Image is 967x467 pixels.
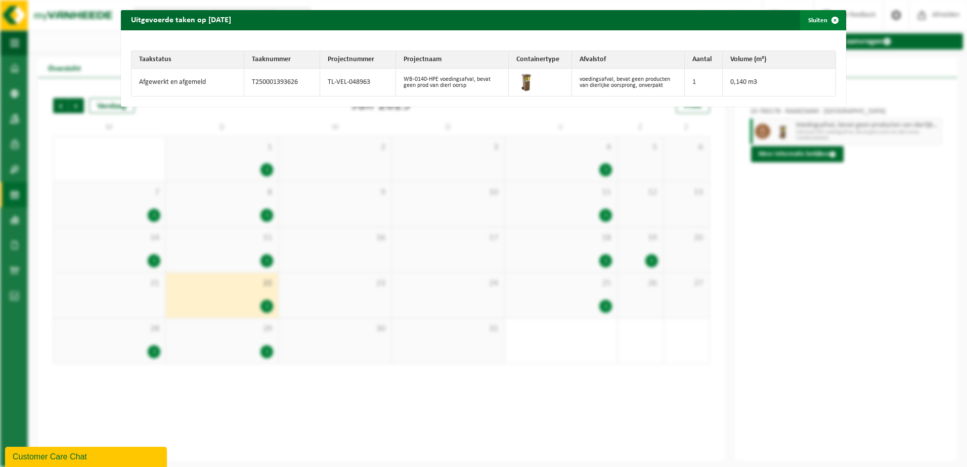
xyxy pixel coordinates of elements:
td: voedingsafval, bevat geen producten van dierlijke oorsprong, onverpakt [572,69,685,96]
th: Projectnummer [320,51,396,69]
th: Taakstatus [131,51,244,69]
iframe: chat widget [5,445,169,467]
h2: Uitgevoerde taken op [DATE] [121,10,241,29]
td: T250001393626 [244,69,320,96]
td: WB-0140-HPE voedingsafval, bevat geen prod van dierl oorsp [396,69,509,96]
th: Volume (m³) [723,51,836,69]
td: 1 [685,69,723,96]
td: TL-VEL-048963 [320,69,396,96]
th: Afvalstof [572,51,685,69]
th: Containertype [509,51,572,69]
button: Sluiten [800,10,845,30]
th: Aantal [685,51,723,69]
td: Afgewerkt en afgemeld [131,69,244,96]
th: Projectnaam [396,51,509,69]
th: Taaknummer [244,51,320,69]
td: 0,140 m3 [723,69,836,96]
img: WB-0140-HPE-BN-01 [516,71,537,91]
